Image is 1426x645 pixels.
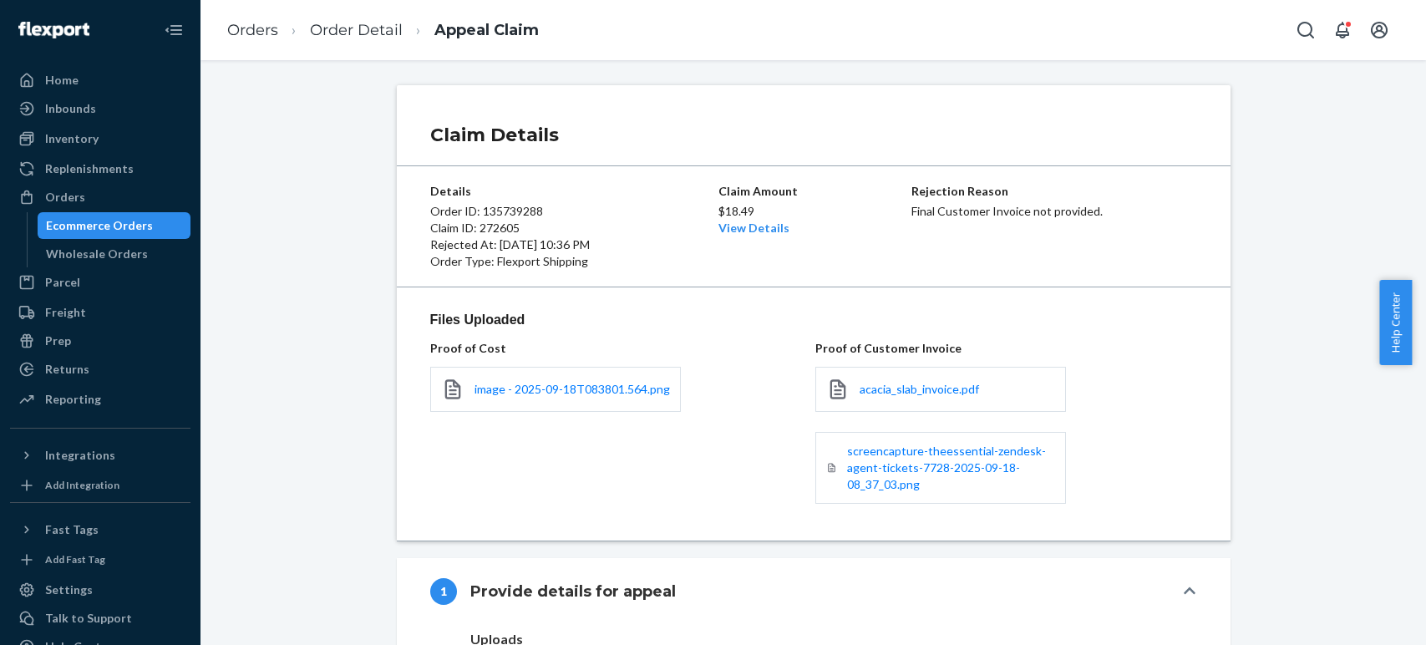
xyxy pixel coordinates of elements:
a: screencapture-theessential-zendesk-agent-tickets-7728-2025-09-18-08_37_03.png [847,443,1055,493]
h1: Claim Details [430,122,1197,149]
a: Orders [227,21,278,39]
a: Talk to Support [10,605,190,632]
a: Settings [10,576,190,603]
div: Returns [45,361,89,378]
a: Orders [10,184,190,211]
span: screencapture-theessential-zendesk-agent-tickets-7728-2025-09-18-08_37_03.png [847,444,1046,491]
a: Wholesale Orders [38,241,191,267]
span: acacia_slab_invoice.pdf [860,382,979,396]
a: Prep [10,328,190,354]
a: Freight [10,299,190,326]
a: acacia_slab_invoice.pdf [860,381,979,398]
a: Order Detail [310,21,403,39]
button: Open account menu [1363,13,1396,47]
p: Order Type: Flexport Shipping [430,253,715,270]
a: Returns [10,356,190,383]
p: Order ID: 135739288 [430,203,715,220]
div: Settings [45,582,93,598]
div: Integrations [45,447,115,464]
p: Proof of Customer Invoice [815,340,1197,357]
a: Replenishments [10,155,190,182]
a: View Details [718,221,789,235]
a: Ecommerce Orders [38,212,191,239]
div: Prep [45,333,71,349]
div: Inventory [45,130,99,147]
header: Files Uploaded [430,311,1197,337]
button: Fast Tags [10,516,190,543]
div: Replenishments [45,160,134,177]
a: Inbounds [10,95,190,122]
button: Integrations [10,442,190,469]
a: Inventory [10,125,190,152]
button: Help Center [1379,280,1412,365]
p: Proof of Cost [430,340,812,357]
a: Home [10,67,190,94]
p: Rejection Reason [911,183,1196,200]
div: Home [45,72,79,89]
button: Open Search Box [1289,13,1322,47]
h4: Provide details for appeal [470,581,676,602]
a: Appeal Claim [434,21,539,39]
p: Claim ID: 272605 [430,220,715,236]
div: Inbounds [45,100,96,117]
button: 1Provide details for appeal [397,558,1231,625]
p: $18.49 [718,203,909,220]
p: Details [430,183,715,200]
img: Flexport logo [18,22,89,38]
button: Open notifications [1326,13,1359,47]
div: Add Fast Tag [45,552,105,566]
div: Freight [45,304,86,321]
div: Fast Tags [45,521,99,538]
div: Talk to Support [45,610,132,627]
a: Reporting [10,386,190,413]
p: Rejected At: [DATE] 10:36 PM [430,236,715,253]
div: Parcel [45,274,80,291]
p: Claim Amount [718,183,909,200]
p: Final Customer Invoice not provided. [911,203,1196,220]
a: image - 2025-09-18T083801.564.png [474,381,670,398]
button: Close Navigation [157,13,190,47]
div: Wholesale Orders [46,246,148,262]
div: Add Integration [45,478,119,492]
a: Parcel [10,269,190,296]
div: Ecommerce Orders [46,217,153,234]
a: Add Integration [10,475,190,495]
div: Reporting [45,391,101,408]
div: 1 [430,578,457,605]
div: Orders [45,189,85,206]
ol: breadcrumbs [214,6,552,55]
span: image - 2025-09-18T083801.564.png [474,382,670,396]
a: Add Fast Tag [10,550,190,570]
